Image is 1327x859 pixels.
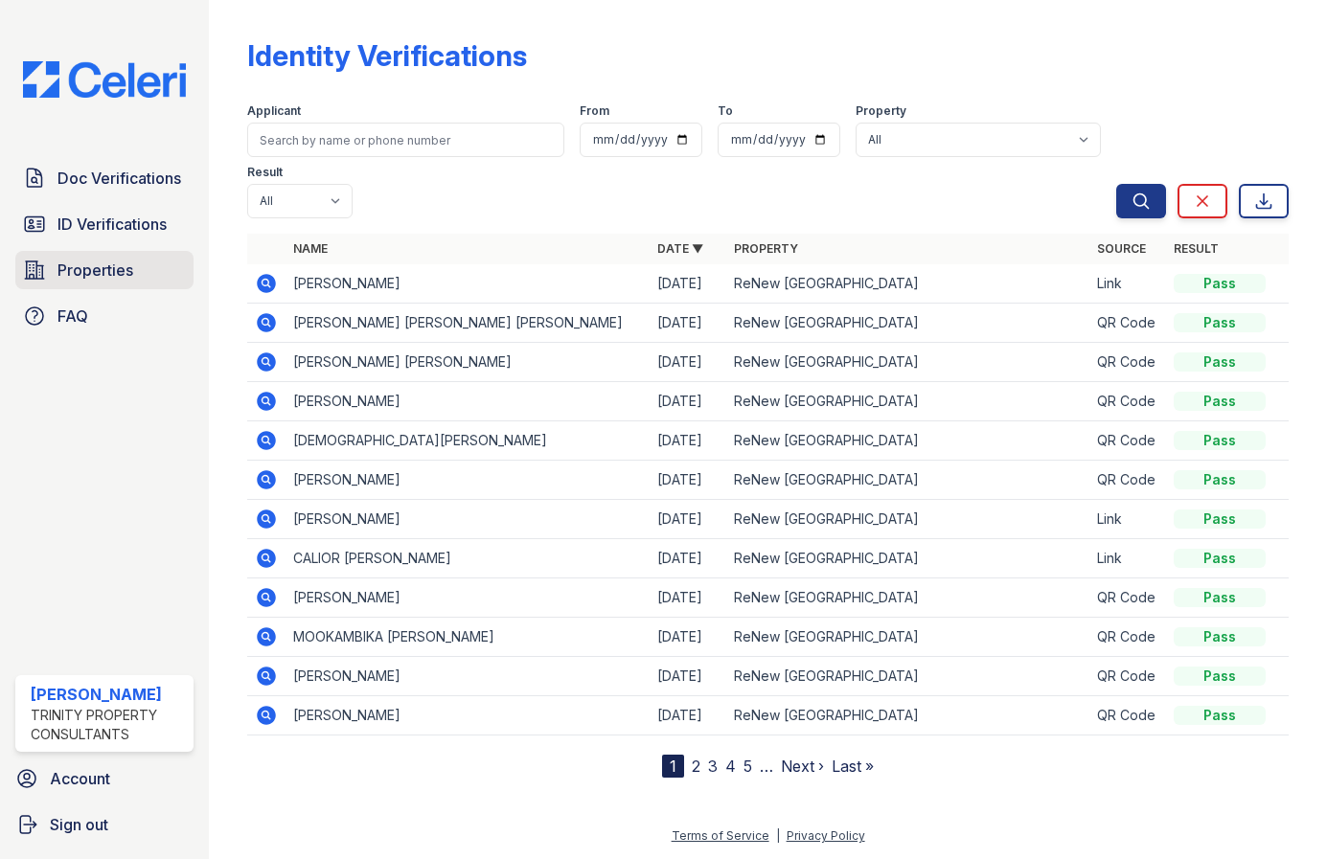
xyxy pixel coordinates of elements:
[776,828,780,843] div: |
[726,382,1090,421] td: ReNew [GEOGRAPHIC_DATA]
[8,805,201,844] a: Sign out
[15,251,194,289] a: Properties
[286,421,650,461] td: [DEMOGRAPHIC_DATA][PERSON_NAME]
[1089,461,1166,500] td: QR Code
[650,696,726,735] td: [DATE]
[57,305,88,328] span: FAQ
[718,103,733,119] label: To
[286,304,650,343] td: [PERSON_NAME] [PERSON_NAME] [PERSON_NAME]
[1089,539,1166,578] td: Link
[726,696,1090,735] td: ReNew [GEOGRAPHIC_DATA]
[286,539,650,578] td: CALIOR [PERSON_NAME]
[286,382,650,421] td: [PERSON_NAME]
[650,500,726,539] td: [DATE]
[787,828,865,843] a: Privacy Policy
[726,657,1090,696] td: ReNew [GEOGRAPHIC_DATA]
[57,213,167,236] span: ID Verifications
[781,757,824,776] a: Next ›
[726,539,1090,578] td: ReNew [GEOGRAPHIC_DATA]
[1089,421,1166,461] td: QR Code
[57,167,181,190] span: Doc Verifications
[692,757,700,776] a: 2
[286,578,650,618] td: [PERSON_NAME]
[726,618,1090,657] td: ReNew [GEOGRAPHIC_DATA]
[726,500,1090,539] td: ReNew [GEOGRAPHIC_DATA]
[650,539,726,578] td: [DATE]
[1089,657,1166,696] td: QR Code
[1097,241,1146,256] a: Source
[1089,343,1166,382] td: QR Code
[744,757,752,776] a: 5
[286,618,650,657] td: MOOKAMBIKA [PERSON_NAME]
[650,382,726,421] td: [DATE]
[657,241,703,256] a: Date ▼
[1174,352,1266,372] div: Pass
[650,578,726,618] td: [DATE]
[726,304,1090,343] td: ReNew [GEOGRAPHIC_DATA]
[1089,618,1166,657] td: QR Code
[1089,304,1166,343] td: QR Code
[650,304,726,343] td: [DATE]
[1174,431,1266,450] div: Pass
[247,165,283,180] label: Result
[286,500,650,539] td: [PERSON_NAME]
[760,755,773,778] span: …
[286,657,650,696] td: [PERSON_NAME]
[1174,470,1266,489] div: Pass
[1174,313,1266,332] div: Pass
[15,159,194,197] a: Doc Verifications
[1174,667,1266,686] div: Pass
[650,421,726,461] td: [DATE]
[1174,241,1219,256] a: Result
[1174,706,1266,725] div: Pass
[672,828,769,843] a: Terms of Service
[856,103,906,119] label: Property
[726,264,1090,304] td: ReNew [GEOGRAPHIC_DATA]
[726,578,1090,618] td: ReNew [GEOGRAPHIC_DATA]
[15,205,194,243] a: ID Verifications
[1089,578,1166,618] td: QR Code
[1174,549,1266,568] div: Pass
[293,241,328,256] a: Name
[286,343,650,382] td: [PERSON_NAME] [PERSON_NAME]
[8,61,201,98] img: CE_Logo_Blue-a8612792a0a2168367f1c8372b55b34899dd931a85d93a1a3d3e32e68fde9ad4.png
[1174,627,1266,646] div: Pass
[50,813,108,836] span: Sign out
[15,297,194,335] a: FAQ
[726,421,1090,461] td: ReNew [GEOGRAPHIC_DATA]
[31,706,186,744] div: Trinity Property Consultants
[650,343,726,382] td: [DATE]
[247,38,527,73] div: Identity Verifications
[650,657,726,696] td: [DATE]
[1089,696,1166,735] td: QR Code
[1174,509,1266,529] div: Pass
[725,757,736,776] a: 4
[650,264,726,304] td: [DATE]
[1174,588,1266,607] div: Pass
[650,618,726,657] td: [DATE]
[286,264,650,304] td: [PERSON_NAME]
[726,343,1090,382] td: ReNew [GEOGRAPHIC_DATA]
[8,759,201,798] a: Account
[31,683,186,706] div: [PERSON_NAME]
[650,461,726,500] td: [DATE]
[50,767,110,790] span: Account
[286,461,650,500] td: [PERSON_NAME]
[57,259,133,282] span: Properties
[734,241,798,256] a: Property
[247,103,301,119] label: Applicant
[1089,500,1166,539] td: Link
[662,755,684,778] div: 1
[726,461,1090,500] td: ReNew [GEOGRAPHIC_DATA]
[247,123,564,157] input: Search by name or phone number
[1089,264,1166,304] td: Link
[708,757,718,776] a: 3
[832,757,874,776] a: Last »
[1174,392,1266,411] div: Pass
[286,696,650,735] td: [PERSON_NAME]
[580,103,609,119] label: From
[1174,274,1266,293] div: Pass
[1089,382,1166,421] td: QR Code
